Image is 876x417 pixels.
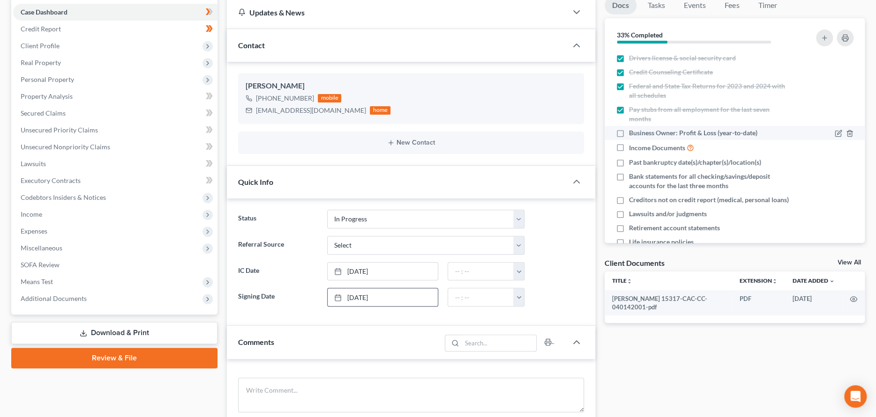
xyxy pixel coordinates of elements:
a: Credit Report [13,21,217,37]
div: [PERSON_NAME] [246,80,576,92]
label: IC Date [233,262,322,281]
a: Case Dashboard [13,4,217,21]
div: [EMAIL_ADDRESS][DOMAIN_NAME] [256,106,366,115]
span: Secured Claims [21,109,66,117]
span: Lawsuits and/or judgments [629,209,707,219]
input: -- : -- [448,263,514,280]
span: Credit Report [21,25,61,33]
span: Pay stubs from all employment for the last seven months [629,105,792,124]
span: Client Profile [21,42,60,50]
span: Lawsuits [21,160,46,168]
a: [DATE] [328,263,438,280]
a: Secured Claims [13,105,217,122]
label: Status [233,210,322,228]
span: Credit Counseling Certificate [629,67,713,77]
td: PDF [732,290,785,316]
i: unfold_more [772,278,778,284]
span: Creditors not on credit report (medical, personal loans) [629,195,789,205]
span: Income [21,210,42,218]
div: Client Documents [605,258,665,268]
a: Lawsuits [13,155,217,172]
a: Date Added expand_more [793,277,835,284]
span: SOFA Review [21,261,60,269]
a: View All [838,259,861,266]
span: Life insurance policies [629,237,694,247]
div: Open Intercom Messenger [844,385,867,408]
a: Unsecured Priority Claims [13,122,217,139]
a: Download & Print [11,322,217,344]
span: Property Analysis [21,92,73,100]
span: Additional Documents [21,294,87,302]
div: [PHONE_NUMBER] [256,94,314,103]
span: Bank statements for all checking/savings/deposit accounts for the last three months [629,172,792,190]
label: Referral Source [233,236,322,255]
label: Signing Date [233,288,322,307]
span: Case Dashboard [21,8,67,16]
a: Property Analysis [13,88,217,105]
span: Codebtors Insiders & Notices [21,193,106,201]
span: Miscellaneous [21,244,62,252]
a: Extensionunfold_more [740,277,778,284]
span: Expenses [21,227,47,235]
span: Unsecured Priority Claims [21,126,98,134]
span: Personal Property [21,75,74,83]
span: Business Owner: Profit & Loss (year-to-date) [629,128,757,138]
div: mobile [318,94,341,102]
span: Executory Contracts [21,176,81,184]
span: Past bankruptcy date(s)/chapter(s)/location(s) [629,158,761,167]
a: Titleunfold_more [612,277,632,284]
a: Review & File [11,348,217,368]
a: SOFA Review [13,256,217,273]
span: Contact [238,41,265,50]
i: expand_more [829,278,835,284]
span: Real Property [21,59,61,66]
i: unfold_more [627,278,632,284]
a: Unsecured Nonpriority Claims [13,139,217,155]
strong: 33% Completed [617,31,663,39]
a: [DATE] [328,288,438,306]
div: Updates & News [238,7,555,17]
input: Search... [462,335,536,351]
span: Means Test [21,278,53,285]
span: Drivers license & social security card [629,53,736,63]
a: Executory Contracts [13,172,217,189]
span: Comments [238,337,274,346]
div: home [370,106,390,115]
input: -- : -- [448,288,514,306]
span: Retirement account statements [629,223,720,233]
span: Quick Info [238,177,273,186]
button: New Contact [246,139,576,146]
td: [PERSON_NAME] 15317-CAC-CC-040142001-pdf [605,290,732,316]
span: Federal and State Tax Returns for 2023 and 2024 with all schedules [629,81,792,100]
td: [DATE] [785,290,842,316]
span: Income Documents [629,143,685,153]
span: Unsecured Nonpriority Claims [21,143,110,151]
